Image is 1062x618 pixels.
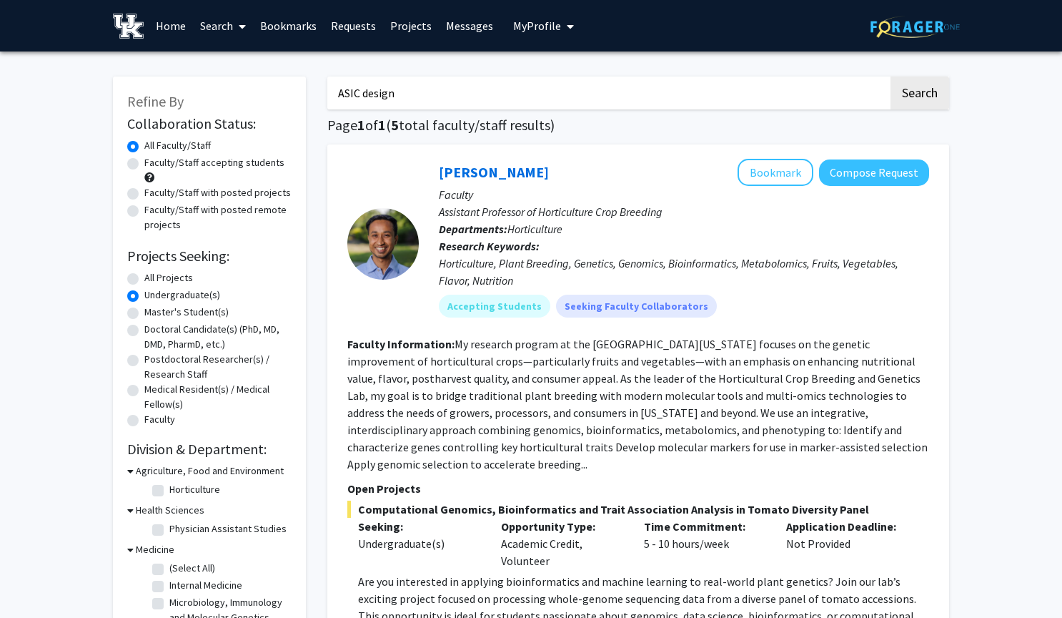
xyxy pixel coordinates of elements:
span: 5 [391,116,399,134]
h3: Health Sciences [136,503,204,518]
p: Seeking: [358,518,480,535]
button: Compose Request to Manoj Sapkota [819,160,929,186]
b: Departments: [439,222,507,236]
h3: Medicine [136,542,174,557]
a: Home [149,1,193,51]
label: Internal Medicine [169,578,242,593]
b: Research Keywords: [439,239,540,253]
a: Bookmarks [253,1,324,51]
p: Assistant Professor of Horticulture Crop Breeding [439,203,929,220]
label: Faculty/Staff accepting students [144,155,284,170]
label: Faculty [144,412,175,427]
img: ForagerOne Logo [870,16,960,38]
span: Horticulture [507,222,562,236]
iframe: Chat [11,554,61,607]
mat-chip: Accepting Students [439,295,550,318]
div: Undergraduate(s) [358,535,480,552]
h2: Division & Department: [127,441,292,458]
a: Search [193,1,253,51]
p: Opportunity Type: [501,518,622,535]
label: Horticulture [169,482,220,497]
p: Application Deadline: [786,518,908,535]
b: Faculty Information: [347,337,455,351]
button: Search [890,77,949,109]
a: Projects [383,1,439,51]
p: Open Projects [347,480,929,497]
a: [PERSON_NAME] [439,163,549,181]
h3: Agriculture, Food and Environment [136,463,284,479]
label: Master's Student(s) [144,305,229,320]
a: Messages [439,1,500,51]
label: Physician Assistant Studies [169,521,287,536]
label: All Faculty/Staff [144,138,211,153]
h2: Projects Seeking: [127,247,292,265]
label: (Select All) [169,561,215,576]
label: Medical Resident(s) / Medical Fellow(s) [144,382,292,412]
h2: Collaboration Status: [127,115,292,132]
p: Time Commitment: [644,518,765,535]
p: Faculty [439,186,929,203]
span: My Profile [513,19,561,33]
a: Requests [324,1,383,51]
img: University of Kentucky Logo [113,14,144,39]
div: Horticulture, Plant Breeding, Genetics, Genomics, Bioinformatics, Metabolomics, Fruits, Vegetable... [439,255,929,289]
mat-chip: Seeking Faculty Collaborators [556,295,717,318]
span: 1 [357,116,365,134]
label: Faculty/Staff with posted remote projects [144,202,292,232]
div: 5 - 10 hours/week [633,518,776,569]
span: 1 [378,116,386,134]
label: All Projects [144,270,193,285]
button: Add Manoj Sapkota to Bookmarks [738,159,813,186]
fg-read-more: My research program at the [GEOGRAPHIC_DATA][US_STATE] focuses on the genetic improvement of hort... [347,337,928,471]
label: Faculty/Staff with posted projects [144,185,291,200]
label: Doctoral Candidate(s) (PhD, MD, DMD, PharmD, etc.) [144,322,292,352]
div: Not Provided [775,518,918,569]
label: Postdoctoral Researcher(s) / Research Staff [144,352,292,382]
h1: Page of ( total faculty/staff results) [327,117,949,134]
span: Refine By [127,92,184,110]
div: Academic Credit, Volunteer [490,518,633,569]
label: Undergraduate(s) [144,288,220,303]
input: Search Keywords [327,77,888,109]
span: Computational Genomics, Bioinformatics and Trait Association Analysis in Tomato Diversity Panel [347,501,929,518]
